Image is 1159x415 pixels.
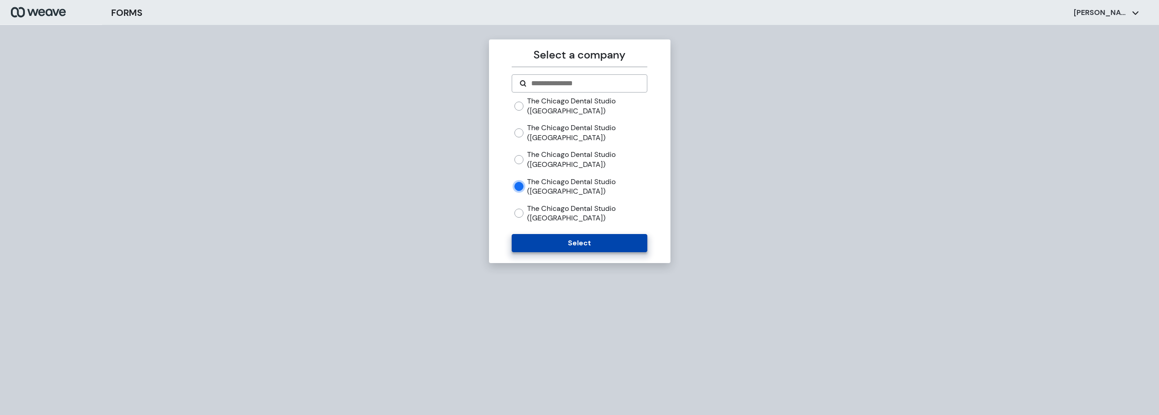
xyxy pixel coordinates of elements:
[527,204,647,223] label: The Chicago Dental Studio ([GEOGRAPHIC_DATA])
[1074,8,1128,18] p: [PERSON_NAME]
[111,6,142,20] h3: FORMS
[530,78,640,89] input: Search
[527,177,647,196] label: The Chicago Dental Studio ([GEOGRAPHIC_DATA])
[512,234,647,252] button: Select
[527,150,647,169] label: The Chicago Dental Studio ([GEOGRAPHIC_DATA])
[527,96,647,116] label: The Chicago Dental Studio ([GEOGRAPHIC_DATA])
[527,123,647,142] label: The Chicago Dental Studio ([GEOGRAPHIC_DATA])
[512,47,647,63] p: Select a company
